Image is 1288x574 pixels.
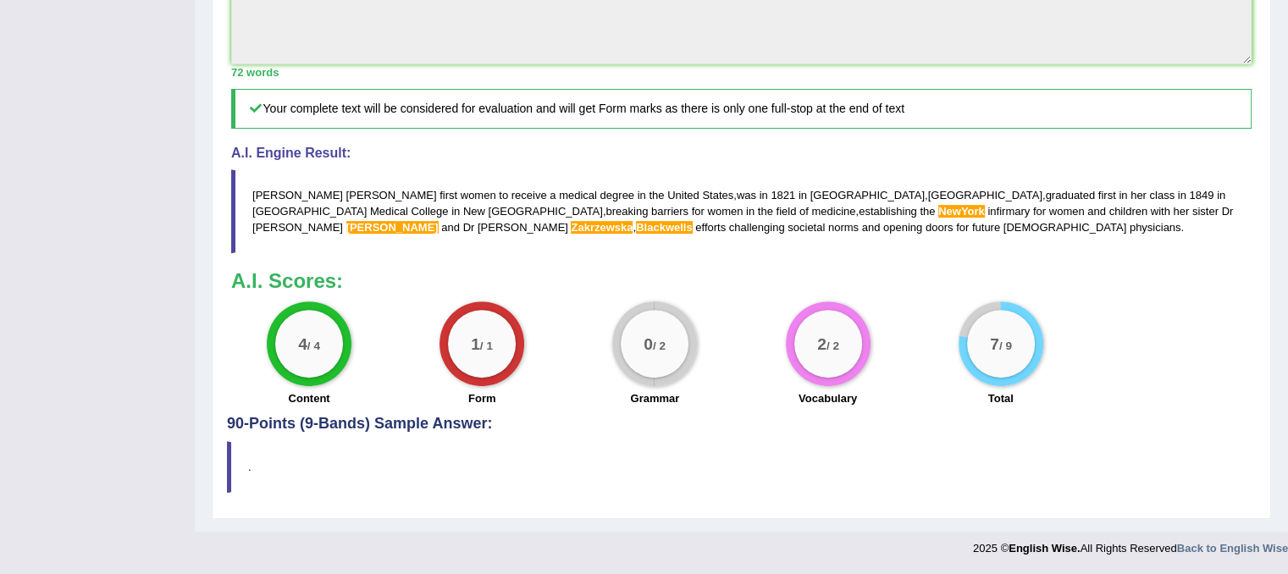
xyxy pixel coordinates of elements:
span: medicine [811,205,855,218]
span: of [799,205,809,218]
span: opening [883,221,922,234]
span: a [550,189,556,201]
span: women [707,205,743,218]
blockquote: . [227,441,1256,493]
div: 72 words [231,64,1252,80]
span: future [972,221,1000,234]
span: first [1098,189,1116,201]
span: [PERSON_NAME] [478,221,568,234]
small: / 2 [653,339,666,351]
span: efforts [695,221,726,234]
div: 2025 © All Rights Reserved [973,532,1288,556]
span: degree [600,189,634,201]
small: / 9 [998,339,1011,351]
span: and [862,221,881,234]
big: 7 [990,334,999,352]
span: her [1173,205,1189,218]
blockquote: , , , , , , . [231,169,1252,253]
span: Possible spelling mistake found. [571,221,633,234]
small: / 1 [480,339,493,351]
span: children [1108,205,1147,218]
span: women [1049,205,1085,218]
span: the [649,189,664,201]
small: / 4 [307,339,320,351]
span: Possible spelling mistake found. (did you mean: New York) [938,205,985,218]
span: in [760,189,768,201]
span: was [737,189,756,201]
span: [GEOGRAPHIC_DATA] [252,205,367,218]
span: for [1033,205,1046,218]
span: in [799,189,807,201]
span: in [1119,189,1127,201]
h4: A.I. Engine Result: [231,146,1252,161]
span: for [692,205,705,218]
span: for [956,221,969,234]
label: Total [988,390,1014,406]
span: [GEOGRAPHIC_DATA] [810,189,925,201]
small: / 2 [826,339,838,351]
span: doors [926,221,954,234]
span: States [702,189,733,201]
span: with [1151,205,1170,218]
span: breaking [605,205,648,218]
span: challenging [729,221,785,234]
span: to [499,189,508,201]
span: Possible spelling mistake found. (did you mean: Blackwell's) [636,221,693,234]
label: Content [289,390,330,406]
span: in [746,205,755,218]
h5: Your complete text will be considered for evaluation and will get Form marks as there is only one... [231,89,1252,129]
span: norms [828,221,859,234]
span: New [463,205,485,218]
span: Possible spelling mistake found. (did you mean: Blackwell) [346,221,439,234]
span: first [439,189,457,201]
span: barriers [651,205,688,218]
big: 1 [471,334,480,352]
span: women [461,189,496,201]
span: physicians [1130,221,1181,234]
span: graduated [1045,189,1095,201]
label: Vocabulary [799,390,857,406]
span: [PERSON_NAME] [252,189,343,201]
span: and [1087,205,1106,218]
span: 1849 [1189,189,1213,201]
strong: English Wise. [1009,542,1080,555]
span: in [638,189,646,201]
span: in [1178,189,1186,201]
label: Grammar [630,390,679,406]
span: and [441,221,460,234]
b: A.I. Scores: [231,269,343,292]
big: 2 [817,334,826,352]
span: [DEMOGRAPHIC_DATA] [1003,221,1126,234]
span: [PERSON_NAME] [252,221,343,234]
span: 1821 [771,189,795,201]
span: establishing [859,205,917,218]
span: infirmary [987,205,1030,218]
span: Dr [1221,205,1233,218]
span: [GEOGRAPHIC_DATA] [928,189,1042,201]
span: [GEOGRAPHIC_DATA] [488,205,602,218]
span: sister [1192,205,1219,218]
span: Medical [370,205,408,218]
span: field [776,205,796,218]
span: medical [559,189,597,201]
label: Form [468,390,496,406]
big: 4 [298,334,307,352]
span: the [920,205,935,218]
span: in [1217,189,1225,201]
span: in [451,205,460,218]
span: societal [788,221,825,234]
a: Back to English Wise [1177,542,1288,555]
span: [PERSON_NAME] [346,189,437,201]
span: her [1130,189,1147,201]
span: Dr [463,221,475,234]
span: the [758,205,773,218]
big: 0 [644,334,653,352]
span: receive [511,189,547,201]
span: United [667,189,699,201]
span: class [1149,189,1175,201]
span: College [411,205,448,218]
